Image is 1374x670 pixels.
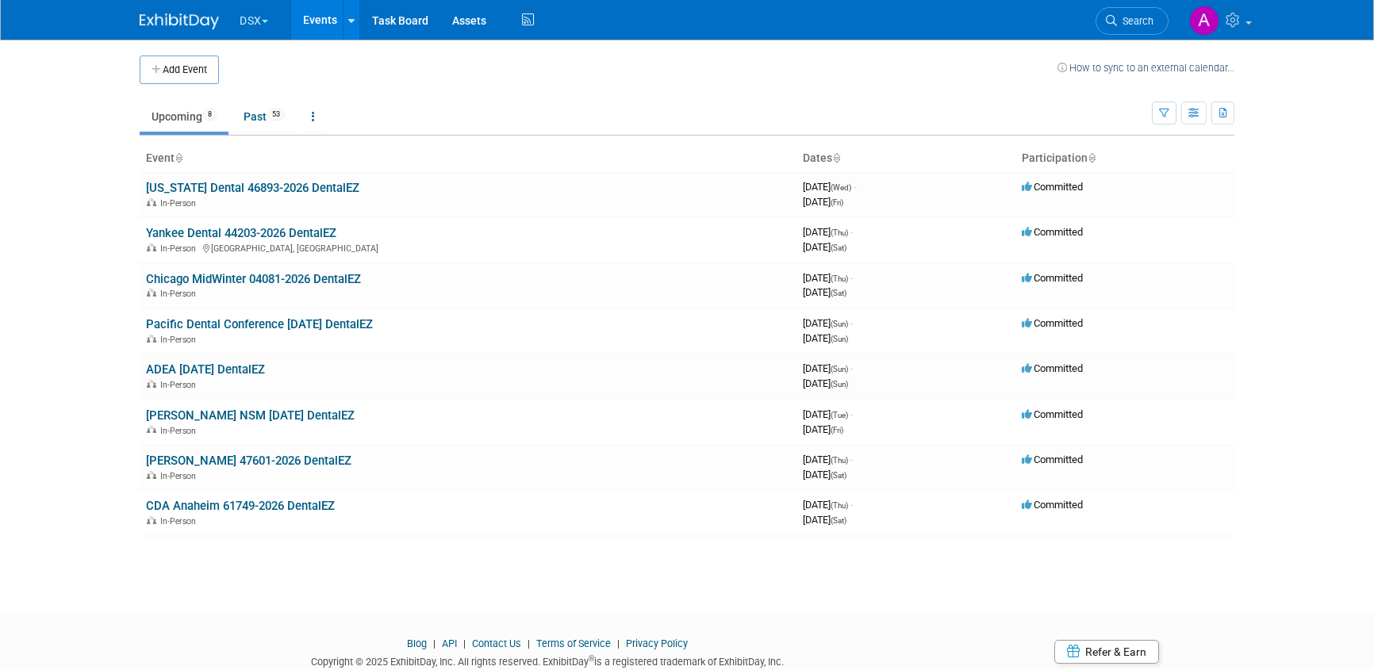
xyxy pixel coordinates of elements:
[803,499,853,511] span: [DATE]
[803,272,853,284] span: [DATE]
[146,181,359,195] a: [US_STATE] Dental 46893-2026 DentalEZ
[442,637,457,649] a: API
[1022,181,1083,193] span: Committed
[1057,62,1234,74] a: How to sync to an external calendar...
[831,320,848,328] span: (Sun)
[831,274,848,283] span: (Thu)
[803,423,843,435] span: [DATE]
[831,456,848,465] span: (Thu)
[407,637,427,649] a: Blog
[803,226,853,238] span: [DATE]
[803,286,846,298] span: [DATE]
[459,637,470,649] span: |
[140,56,219,84] button: Add Event
[831,516,846,525] span: (Sat)
[831,289,846,297] span: (Sat)
[850,226,853,238] span: -
[140,13,219,29] img: ExhibitDay
[146,362,265,377] a: ADEA [DATE] DentalEZ
[160,243,201,254] span: In-Person
[147,471,156,479] img: In-Person Event
[796,145,1015,172] th: Dates
[831,243,846,252] span: (Sat)
[831,426,843,435] span: (Fri)
[831,501,848,510] span: (Thu)
[803,196,843,208] span: [DATE]
[536,637,611,649] a: Terms of Service
[160,289,201,299] span: In-Person
[1022,226,1083,238] span: Committed
[803,181,856,193] span: [DATE]
[1022,408,1083,420] span: Committed
[175,151,182,164] a: Sort by Event Name
[147,198,156,206] img: In-Person Event
[1189,6,1219,36] img: Art Stewart
[803,332,848,344] span: [DATE]
[831,411,848,419] span: (Tue)
[147,516,156,524] img: In-Person Event
[1054,640,1159,664] a: Refer & Earn
[140,101,228,132] a: Upcoming8
[613,637,624,649] span: |
[147,243,156,251] img: In-Person Event
[803,469,846,480] span: [DATE]
[146,499,335,513] a: CDA Anaheim 61749-2026 DentalEZ
[140,145,796,172] th: Event
[267,109,285,121] span: 53
[831,198,843,207] span: (Fri)
[146,408,355,423] a: [PERSON_NAME] NSM [DATE] DentalEZ
[850,499,853,511] span: -
[160,516,201,526] span: In-Person
[147,380,156,388] img: In-Person Event
[140,651,955,669] div: Copyright © 2025 ExhibitDay, Inc. All rights reserved. ExhibitDay is a registered trademark of Ex...
[160,471,201,481] span: In-Person
[146,226,336,240] a: Yankee Dental 44203-2026 DentalEZ
[146,241,790,254] div: [GEOGRAPHIC_DATA], [GEOGRAPHIC_DATA]
[1096,7,1169,35] a: Search
[1117,15,1153,27] span: Search
[1022,272,1083,284] span: Committed
[803,408,853,420] span: [DATE]
[803,377,848,389] span: [DATE]
[203,109,217,121] span: 8
[850,454,853,465] span: -
[803,317,853,329] span: [DATE]
[1088,151,1096,164] a: Sort by Participation Type
[146,272,361,286] a: Chicago MidWinter 04081-2026 DentalEZ
[803,241,846,253] span: [DATE]
[429,637,439,649] span: |
[147,289,156,297] img: In-Person Event
[589,654,594,663] sup: ®
[1022,317,1083,329] span: Committed
[831,228,848,237] span: (Thu)
[832,151,840,164] a: Sort by Start Date
[803,514,846,526] span: [DATE]
[524,637,534,649] span: |
[850,272,853,284] span: -
[1022,362,1083,374] span: Committed
[850,408,853,420] span: -
[1015,145,1234,172] th: Participation
[147,426,156,434] img: In-Person Event
[803,454,853,465] span: [DATE]
[160,335,201,345] span: In-Person
[626,637,688,649] a: Privacy Policy
[831,380,848,389] span: (Sun)
[831,471,846,480] span: (Sat)
[850,317,853,329] span: -
[160,198,201,209] span: In-Person
[1022,454,1083,465] span: Committed
[803,362,853,374] span: [DATE]
[831,335,848,343] span: (Sun)
[146,317,373,331] a: Pacific Dental Conference [DATE] DentalEZ
[1022,499,1083,511] span: Committed
[146,454,351,468] a: [PERSON_NAME] 47601-2026 DentalEZ
[831,365,848,373] span: (Sun)
[850,362,853,374] span: -
[232,101,297,132] a: Past53
[831,183,851,192] span: (Wed)
[472,637,521,649] a: Contact Us
[160,426,201,436] span: In-Person
[854,181,856,193] span: -
[147,335,156,343] img: In-Person Event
